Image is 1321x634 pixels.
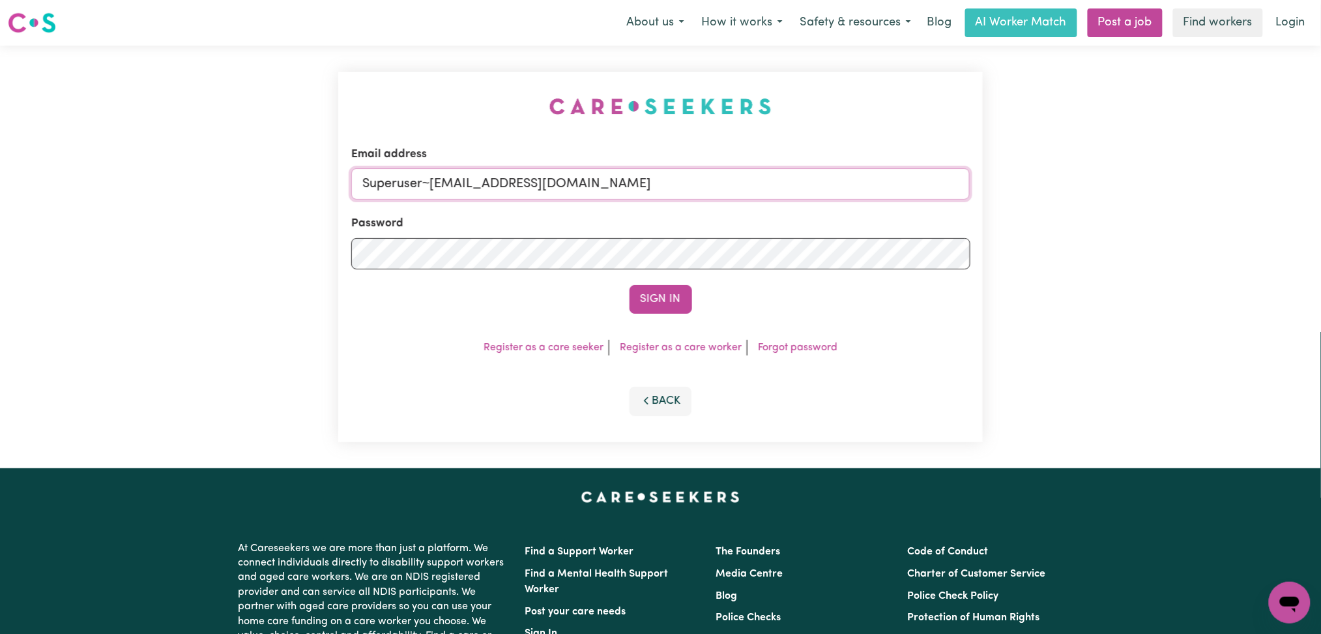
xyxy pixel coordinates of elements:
[581,492,740,502] a: Careseekers home page
[630,285,692,314] button: Sign In
[351,168,970,200] input: Email address
[1088,8,1163,37] a: Post a job
[693,9,791,37] button: How it works
[965,8,1077,37] a: AI Worker Match
[351,146,427,163] label: Email address
[1269,582,1311,624] iframe: Button to launch messaging window
[8,8,56,38] a: Careseekers logo
[716,569,783,579] a: Media Centre
[351,215,403,232] label: Password
[1268,8,1313,37] a: Login
[791,9,920,37] button: Safety & resources
[907,569,1045,579] a: Charter of Customer Service
[630,387,692,415] button: Back
[716,591,738,601] a: Blog
[525,547,634,557] a: Find a Support Worker
[716,612,781,623] a: Police Checks
[618,9,693,37] button: About us
[920,8,960,37] a: Blog
[907,591,998,601] a: Police Check Policy
[758,342,837,353] a: Forgot password
[907,612,1039,623] a: Protection of Human Rights
[525,607,626,617] a: Post your care needs
[907,547,988,557] a: Code of Conduct
[1173,8,1263,37] a: Find workers
[8,11,56,35] img: Careseekers logo
[525,569,669,595] a: Find a Mental Health Support Worker
[620,342,742,353] a: Register as a care worker
[716,547,781,557] a: The Founders
[484,342,603,353] a: Register as a care seeker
